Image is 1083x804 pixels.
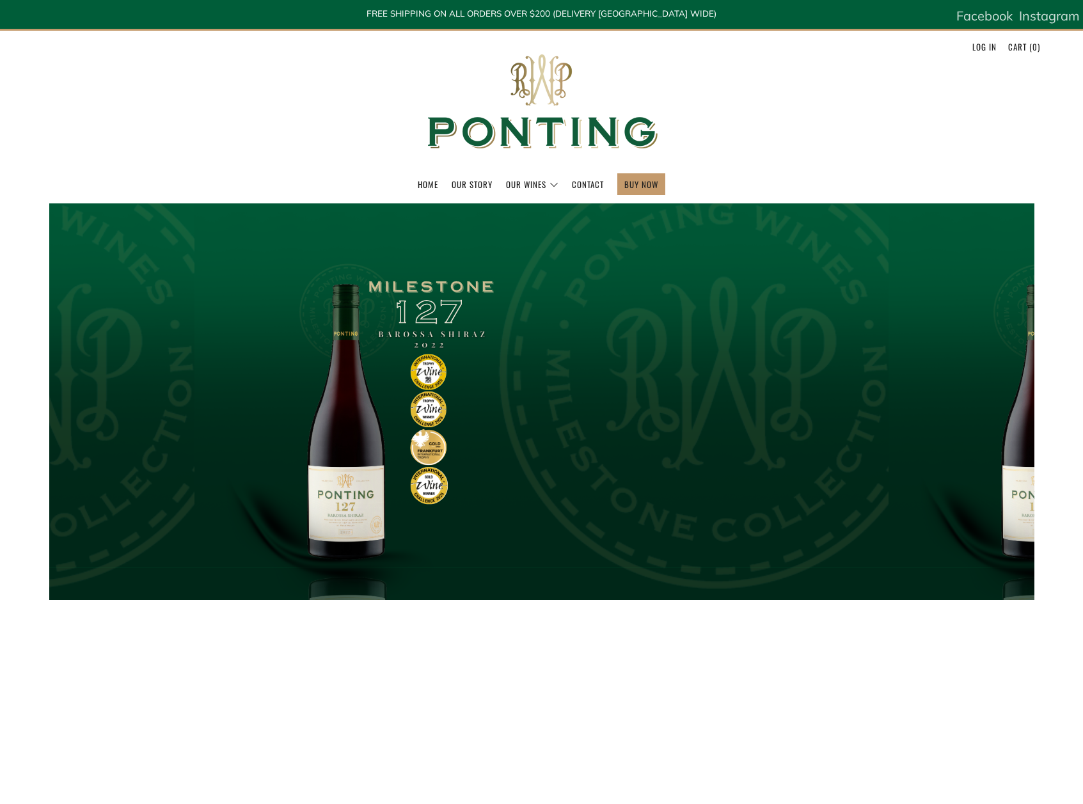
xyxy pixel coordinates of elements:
a: BUY NOW [624,174,658,194]
span: Facebook [956,8,1013,24]
a: Our Story [452,174,493,194]
span: Instagram [1019,8,1080,24]
a: Home [418,174,438,194]
a: Instagram [1019,3,1080,29]
a: Cart (0) [1008,36,1040,57]
span: 0 [1032,40,1038,53]
a: Contact [572,174,604,194]
a: Our Wines [506,174,558,194]
a: Log in [972,36,997,57]
img: Ponting Wines [414,31,670,173]
a: Facebook [956,3,1013,29]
